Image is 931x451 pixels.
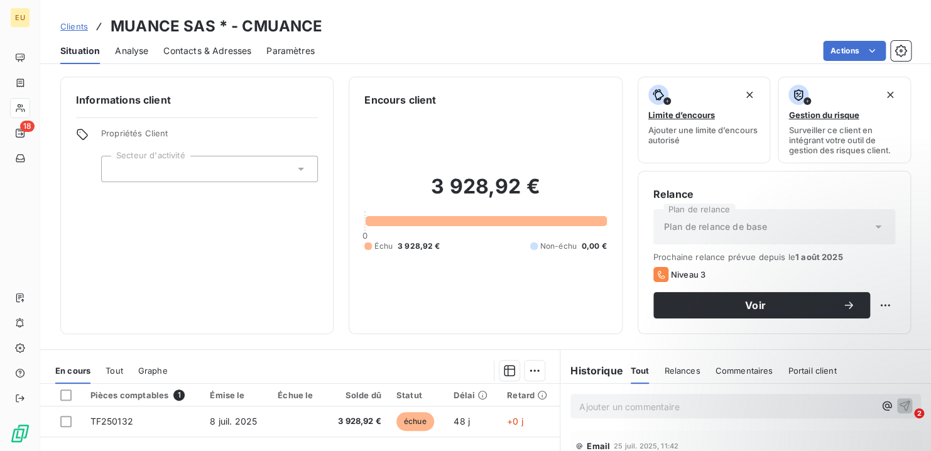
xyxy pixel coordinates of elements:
[266,45,315,57] span: Paramètres
[278,390,318,400] div: Échue le
[587,441,610,451] span: Email
[671,269,705,280] span: Niveau 3
[20,121,35,132] span: 18
[10,423,30,443] img: Logo LeanPay
[364,92,436,107] h6: Encours client
[664,366,700,376] span: Relances
[888,408,918,438] iframe: Intercom live chat
[55,366,90,376] span: En cours
[653,187,895,202] h6: Relance
[653,292,870,318] button: Voir
[60,20,88,33] a: Clients
[333,390,381,400] div: Solde dû
[454,416,470,427] span: 48 j
[540,241,577,252] span: Non-échu
[788,125,900,155] span: Surveiller ce client en intégrant votre outil de gestion des risques client.
[648,125,760,145] span: Ajouter une limite d’encours autorisé
[111,15,322,38] h3: MUANCE SAS * - CMUANCE
[653,252,895,262] span: Prochaine relance prévue depuis le
[638,77,771,163] button: Limite d’encoursAjouter une limite d’encours autorisé
[90,389,195,401] div: Pièces comptables
[507,416,523,427] span: +0 j
[90,416,133,427] span: TF250132
[163,45,251,57] span: Contacts & Adresses
[364,174,606,212] h2: 3 928,92 €
[788,110,859,120] span: Gestion du risque
[454,390,492,400] div: Délai
[396,412,434,431] span: échue
[106,366,123,376] span: Tout
[138,366,168,376] span: Graphe
[614,442,678,450] span: 25 juil. 2025, 11:42
[101,128,318,146] span: Propriétés Client
[10,8,30,28] div: EU
[914,408,924,418] span: 2
[333,415,381,428] span: 3 928,92 €
[582,241,607,252] span: 0,00 €
[507,390,552,400] div: Retard
[396,390,438,400] div: Statut
[60,45,100,57] span: Situation
[664,220,767,233] span: Plan de relance de base
[795,252,843,262] span: 1 août 2025
[76,92,318,107] h6: Informations client
[60,21,88,31] span: Clients
[648,110,715,120] span: Limite d’encours
[362,231,367,241] span: 0
[210,416,257,427] span: 8 juil. 2025
[398,241,440,252] span: 3 928,92 €
[823,41,886,61] button: Actions
[631,366,650,376] span: Tout
[680,329,931,417] iframe: Intercom notifications message
[778,77,911,163] button: Gestion du risqueSurveiller ce client en intégrant votre outil de gestion des risques client.
[112,163,122,175] input: Ajouter une valeur
[173,389,185,401] span: 1
[10,123,30,143] a: 18
[374,241,393,252] span: Échu
[668,300,842,310] span: Voir
[560,363,623,378] h6: Historique
[115,45,148,57] span: Analyse
[210,390,263,400] div: Émise le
